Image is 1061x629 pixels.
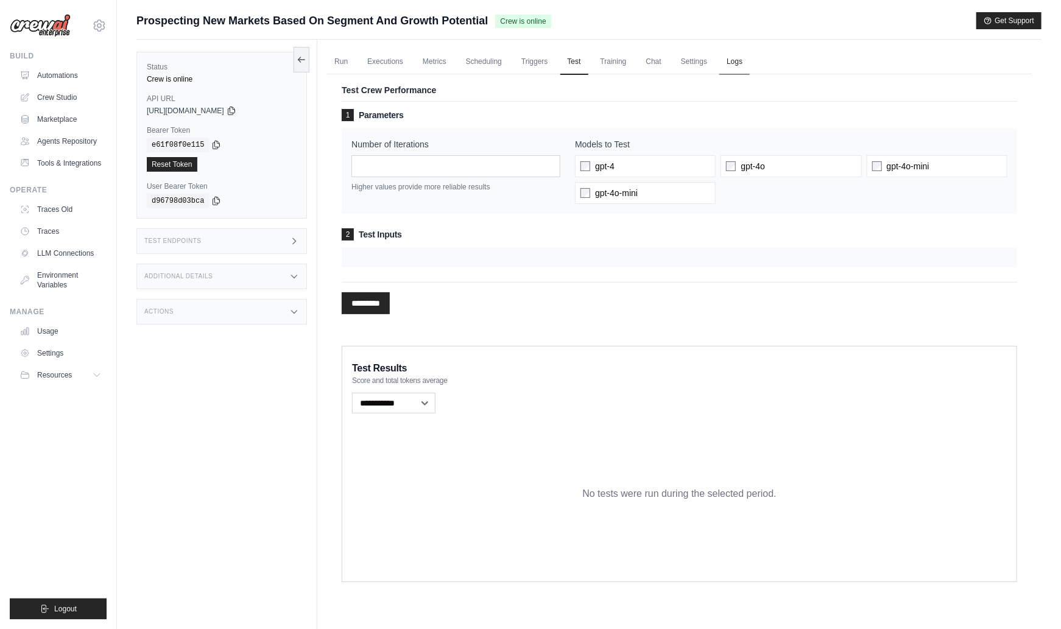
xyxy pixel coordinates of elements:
a: Metrics [415,49,454,75]
a: Traces [15,222,107,241]
span: Logout [54,604,77,614]
div: Crew is online [147,74,297,84]
h3: Test Endpoints [144,237,202,245]
a: Training [593,49,634,75]
a: Tools & Integrations [15,153,107,173]
span: Score and total tokens average [352,376,448,385]
a: Traces Old [15,200,107,219]
a: Marketplace [15,110,107,129]
a: Environment Variables [15,265,107,295]
span: Crew is online [495,15,551,28]
span: gpt-4o [741,160,765,172]
button: Get Support [976,12,1042,29]
div: Build [10,51,107,61]
span: 2 [342,228,354,241]
span: gpt-4o-mini [887,160,929,172]
a: Reset Token [147,157,197,172]
a: Settings [15,343,107,363]
a: Agents Repository [15,132,107,151]
a: Crew Studio [15,88,107,107]
a: Triggers [514,49,555,75]
p: Test Crew Performance [342,84,1017,96]
label: Number of Iterations [351,138,560,150]
h3: Actions [144,308,174,315]
span: gpt-4o-mini [595,187,638,199]
h3: Additional Details [144,273,213,280]
span: Test Results [352,361,407,376]
code: e61f08f0e115 [147,138,209,152]
img: Logo [10,14,71,37]
a: Automations [15,66,107,85]
input: gpt-4o [726,161,736,171]
a: Settings [674,49,714,75]
span: gpt-4 [595,160,615,172]
h3: Parameters [342,109,1017,121]
input: gpt-4o-mini [580,188,590,198]
a: Scheduling [459,49,509,75]
label: API URL [147,94,297,104]
p: No tests were run during the selected period. [582,487,776,501]
a: Chat [638,49,668,75]
p: Higher values provide more reliable results [351,182,560,192]
input: gpt-4 [580,161,590,171]
code: d96798d03bca [147,194,209,208]
label: Bearer Token [147,125,297,135]
a: Usage [15,322,107,341]
div: Operate [10,185,107,195]
label: Status [147,62,297,72]
a: Test [560,49,588,75]
a: LLM Connections [15,244,107,263]
span: Resources [37,370,72,380]
h3: Test Inputs [342,228,1017,241]
span: Prospecting New Markets Based On Segment And Growth Potential [136,12,488,29]
button: Resources [15,365,107,385]
div: Manage [10,307,107,317]
label: Models to Test [575,138,1007,150]
a: Run [327,49,355,75]
input: gpt-4o-mini [872,161,882,171]
label: User Bearer Token [147,181,297,191]
a: Logs [719,49,750,75]
a: Executions [360,49,411,75]
span: [URL][DOMAIN_NAME] [147,106,224,116]
button: Logout [10,599,107,619]
span: 1 [342,109,354,121]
